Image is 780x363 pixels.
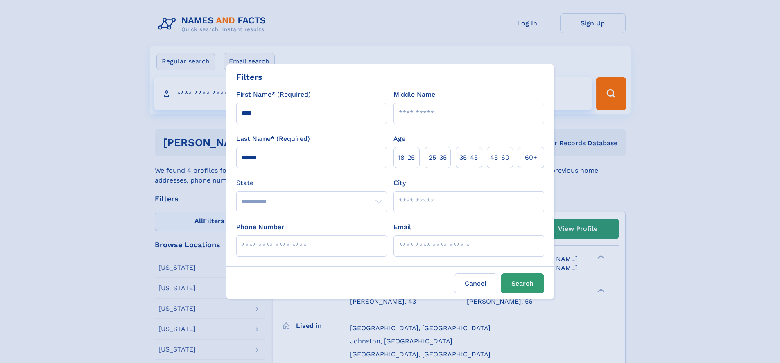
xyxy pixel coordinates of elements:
[525,153,537,162] span: 60+
[393,178,406,188] label: City
[459,153,478,162] span: 35‑45
[429,153,447,162] span: 25‑35
[236,134,310,144] label: Last Name* (Required)
[393,90,435,99] label: Middle Name
[501,273,544,293] button: Search
[490,153,509,162] span: 45‑60
[398,153,415,162] span: 18‑25
[236,90,311,99] label: First Name* (Required)
[236,178,387,188] label: State
[236,222,284,232] label: Phone Number
[236,71,262,83] div: Filters
[454,273,497,293] label: Cancel
[393,134,405,144] label: Age
[393,222,411,232] label: Email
